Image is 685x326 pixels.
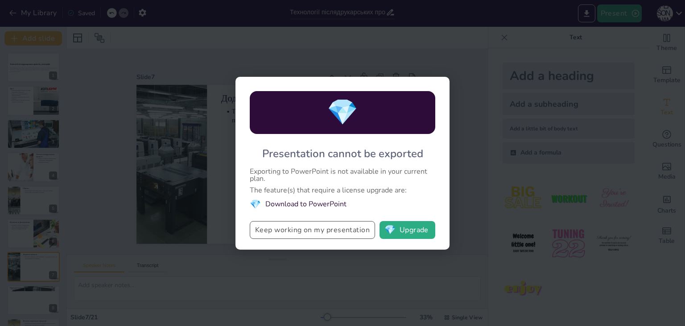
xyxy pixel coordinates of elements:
[380,221,435,239] button: diamondUpgrade
[250,198,261,210] span: diamond
[250,198,435,210] li: Download to PowerPoint
[262,146,423,161] div: Presentation cannot be exported
[327,95,358,130] span: diamond
[384,226,396,234] span: diamond
[250,187,435,194] div: The feature(s) that require a license upgrade are:
[250,221,375,239] button: Keep working on my presentation
[250,168,435,182] div: Exporting to PowerPoint is not available in your current plan.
